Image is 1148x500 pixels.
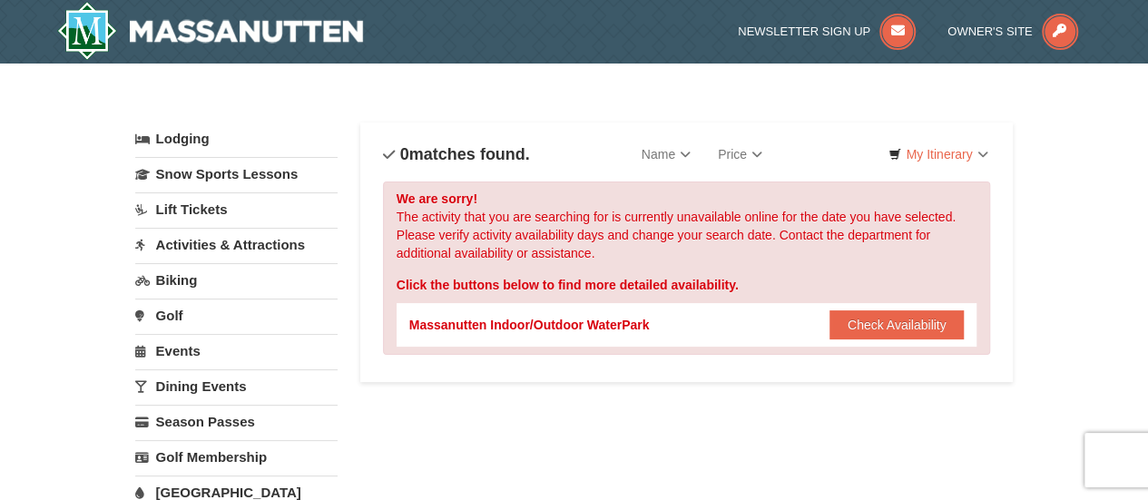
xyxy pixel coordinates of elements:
a: Season Passes [135,405,338,438]
a: Dining Events [135,369,338,403]
div: Click the buttons below to find more detailed availability. [397,276,977,294]
a: Biking [135,263,338,297]
a: Lodging [135,123,338,155]
a: Golf [135,299,338,332]
a: Snow Sports Lessons [135,157,338,191]
div: The activity that you are searching for is currently unavailable online for the date you have sel... [383,181,991,355]
a: My Itinerary [877,141,999,168]
span: Newsletter Sign Up [738,25,870,38]
a: Price [704,136,776,172]
span: Owner's Site [947,25,1033,38]
a: Name [628,136,704,172]
img: Massanutten Resort Logo [57,2,364,60]
button: Check Availability [829,310,965,339]
span: 0 [400,145,409,163]
a: Activities & Attractions [135,228,338,261]
a: Massanutten Resort [57,2,364,60]
a: Golf Membership [135,440,338,474]
a: Lift Tickets [135,192,338,226]
strong: We are sorry! [397,191,477,206]
a: Owner's Site [947,25,1078,38]
a: Newsletter Sign Up [738,25,916,38]
div: Massanutten Indoor/Outdoor WaterPark [409,316,650,334]
h4: matches found. [383,145,530,163]
a: Events [135,334,338,368]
